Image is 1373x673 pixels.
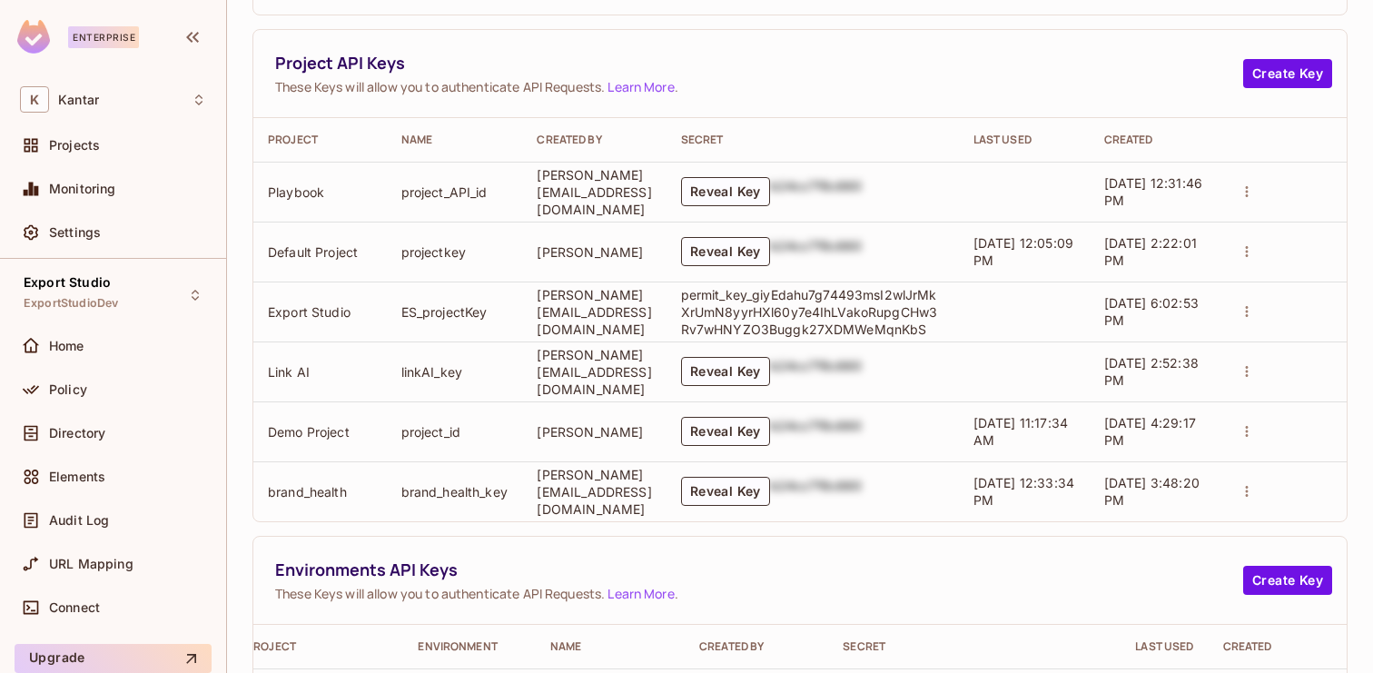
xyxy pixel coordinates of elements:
td: ES_projectKey [387,282,523,341]
span: Policy [49,382,87,397]
td: brand_health [253,461,387,521]
td: Link AI [253,341,387,401]
span: [DATE] 2:22:01 PM [1104,235,1197,268]
td: [PERSON_NAME][EMAIL_ADDRESS][DOMAIN_NAME] [522,162,666,222]
button: actions [1234,479,1259,504]
div: b24cc7f8c660 [770,477,863,506]
span: [DATE] 2:52:38 PM [1104,355,1199,388]
span: [DATE] 12:31:46 PM [1104,175,1202,208]
div: Secret [681,133,944,147]
button: actions [1234,359,1259,384]
div: Enterprise [68,26,139,48]
td: [PERSON_NAME][EMAIL_ADDRESS][DOMAIN_NAME] [522,282,666,341]
div: Name [401,133,509,147]
img: SReyMgAAAABJRU5ErkJggg== [17,20,50,54]
div: Last Used [1135,639,1193,654]
span: ExportStudioDev [24,296,118,311]
span: Directory [49,426,105,440]
button: actions [1234,299,1259,324]
span: [DATE] 12:05:09 PM [973,235,1073,268]
span: [DATE] 3:48:20 PM [1104,475,1200,508]
span: [DATE] 12:33:34 PM [973,475,1074,508]
td: project_id [387,401,523,461]
div: Created By [537,133,651,147]
a: Learn More [607,78,674,95]
td: Playbook [253,162,387,222]
button: Reveal Key [681,357,770,386]
span: Connect [49,600,100,615]
button: actions [1234,419,1259,444]
button: Reveal Key [681,417,770,446]
div: Secret [843,639,1106,654]
div: Project [268,133,372,147]
span: [DATE] 4:29:17 PM [1104,415,1196,448]
button: Create Key [1243,59,1332,88]
td: [PERSON_NAME] [522,401,666,461]
td: project_API_id [387,162,523,222]
p: permit_key_giyEdahu7g74493msI2wlJrMkXrUmN8yyrHXl60y7e4IhLVakoRupgCHw3Rv7wHNYZO3Buggk27XDMWeMqnKbS [681,286,944,338]
span: Audit Log [49,513,109,528]
span: Workspace: Kantar [58,93,99,107]
td: Default Project [253,222,387,282]
td: [PERSON_NAME] [522,222,666,282]
button: Create Key [1243,566,1332,595]
span: These Keys will allow you to authenticate API Requests. . [275,585,1243,602]
div: Created [1104,133,1205,147]
span: K [20,86,49,113]
span: Project API Keys [275,52,1243,74]
span: URL Mapping [49,557,133,571]
div: Environment [418,639,520,654]
td: [PERSON_NAME][EMAIL_ADDRESS][DOMAIN_NAME] [522,461,666,521]
div: Last Used [973,133,1075,147]
button: Reveal Key [681,237,770,266]
div: Project [246,639,389,654]
td: brand_health_key [387,461,523,521]
div: Name [550,639,670,654]
td: Export Studio [253,282,387,341]
a: Learn More [607,585,674,602]
button: Reveal Key [681,477,770,506]
div: b24cc7f8c660 [770,237,863,266]
div: Created By [699,639,814,654]
div: Created [1223,639,1278,654]
td: Demo Project [253,401,387,461]
span: These Keys will allow you to authenticate API Requests. . [275,78,1243,95]
span: Export Studio [24,275,111,290]
button: actions [1234,179,1259,204]
td: projectkey [387,222,523,282]
span: Elements [49,470,105,484]
span: Settings [49,225,101,240]
button: Reveal Key [681,177,770,206]
span: Monitoring [49,182,116,196]
button: Upgrade [15,644,212,673]
div: b24cc7f8c660 [770,177,863,206]
span: Home [49,339,84,353]
div: b24cc7f8c660 [770,357,863,386]
span: [DATE] 6:02:53 PM [1104,295,1199,328]
td: [PERSON_NAME][EMAIL_ADDRESS][DOMAIN_NAME] [522,341,666,401]
span: Projects [49,138,100,153]
button: actions [1234,239,1259,264]
div: b24cc7f8c660 [770,417,863,446]
span: [DATE] 11:17:34 AM [973,415,1068,448]
td: linkAI_key [387,341,523,401]
span: Environments API Keys [275,559,1243,581]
